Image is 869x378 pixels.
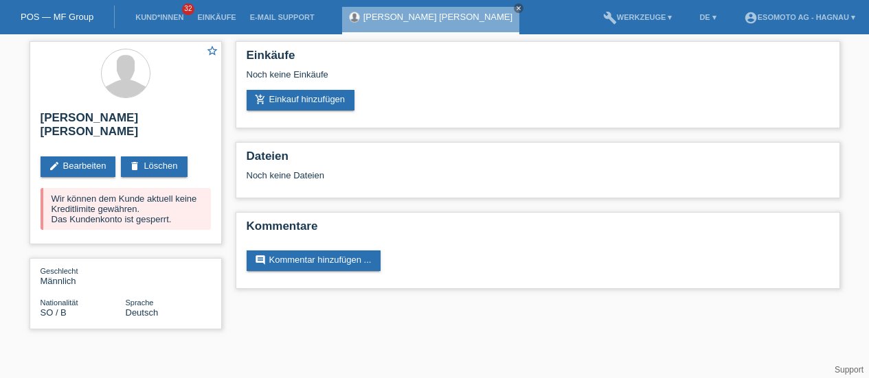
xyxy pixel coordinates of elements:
[182,3,194,15] span: 32
[247,250,381,271] a: commentKommentar hinzufügen ...
[126,298,154,307] span: Sprache
[514,3,523,13] a: close
[41,156,116,177] a: editBearbeiten
[247,90,355,110] a: add_shopping_cartEinkauf hinzufügen
[255,255,266,265] i: comment
[247,69,829,90] div: Noch keine Einkäufe
[41,298,78,307] span: Nationalität
[41,111,211,145] h2: [PERSON_NAME] [PERSON_NAME]
[596,13,679,21] a: buildWerkzeuge ▾
[121,156,187,177] a: deleteLöschen
[247,170,666,180] div: Noch keine Dateien
[206,45,218,59] a: star_border
[21,12,93,22] a: POS — MF Group
[128,13,190,21] a: Kund*innen
[206,45,218,57] i: star_border
[247,150,829,170] h2: Dateien
[737,13,862,21] a: account_circleEsomoto AG - Hagnau ▾
[129,161,140,172] i: delete
[692,13,723,21] a: DE ▾
[247,220,829,240] h2: Kommentare
[515,5,522,12] i: close
[126,307,159,318] span: Deutsch
[41,265,126,286] div: Männlich
[603,11,617,25] i: build
[835,365,864,375] a: Support
[41,307,67,318] span: Somalia / B / 27.04.2015
[41,267,78,275] span: Geschlecht
[190,13,242,21] a: Einkäufe
[744,11,758,25] i: account_circle
[255,94,266,105] i: add_shopping_cart
[41,188,211,230] div: Wir können dem Kunde aktuell keine Kreditlimite gewähren. Das Kundenkonto ist gesperrt.
[49,161,60,172] i: edit
[243,13,321,21] a: E-Mail Support
[247,49,829,69] h2: Einkäufe
[363,12,512,22] a: [PERSON_NAME] [PERSON_NAME]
